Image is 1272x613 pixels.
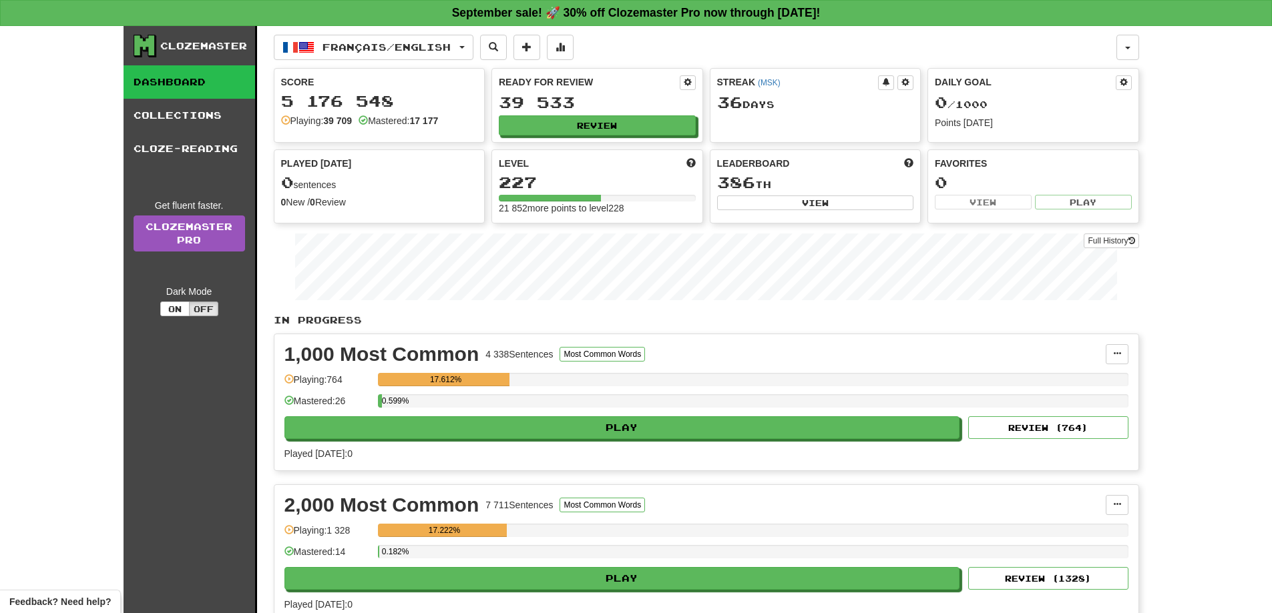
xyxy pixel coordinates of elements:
[382,524,507,537] div: 17.222%
[499,174,696,191] div: 227
[124,132,255,165] a: Cloze-Reading
[284,416,960,439] button: Play
[935,195,1032,209] button: View
[480,35,507,60] button: Search sentences
[499,75,680,89] div: Ready for Review
[686,157,696,170] span: Score more points to level up
[281,197,286,207] strong: 0
[284,495,479,515] div: 2,000 Most Common
[485,498,553,512] div: 7 711 Sentences
[284,545,371,567] div: Mastered: 14
[935,99,988,110] span: / 1000
[359,114,438,127] div: Mastered:
[560,347,645,362] button: Most Common Words
[310,197,315,207] strong: 0
[189,301,218,316] button: Off
[284,394,371,416] div: Mastered: 26
[935,174,1132,191] div: 0
[717,94,914,111] div: Day s
[274,35,473,60] button: Français/English
[499,115,696,135] button: Review
[1084,233,1138,248] button: Full History
[935,157,1132,170] div: Favorites
[323,115,352,126] strong: 39 709
[717,174,914,191] div: th
[935,93,947,111] span: 0
[717,195,914,210] button: View
[485,348,553,361] div: 4 338 Sentences
[409,115,438,126] strong: 17 177
[284,567,960,590] button: Play
[452,6,821,19] strong: September sale! 🚀 30% off Clozemaster Pro now through [DATE]!
[968,416,1128,439] button: Review (764)
[134,215,245,251] a: ClozemasterPro
[904,157,913,170] span: This week in points, UTC
[284,524,371,546] div: Playing: 1 328
[547,35,574,60] button: More stats
[284,373,371,395] div: Playing: 764
[1035,195,1132,209] button: Play
[281,75,478,89] div: Score
[124,65,255,99] a: Dashboard
[968,567,1128,590] button: Review (1328)
[134,199,245,212] div: Get fluent faster.
[281,174,478,191] div: sentences
[382,373,510,386] div: 17.612%
[758,78,781,87] a: (MSK)
[717,93,743,111] span: 36
[274,314,1139,327] p: In Progress
[134,285,245,298] div: Dark Mode
[284,599,353,610] span: Played [DATE]: 0
[499,94,696,111] div: 39 533
[499,157,529,170] span: Level
[281,93,478,109] div: 5 176 548
[717,75,879,89] div: Streak
[499,201,696,215] div: 21 852 more points to level 228
[323,41,451,53] span: Français / English
[717,157,790,170] span: Leaderboard
[560,498,645,512] button: Most Common Words
[935,75,1116,90] div: Daily Goal
[281,157,352,170] span: Played [DATE]
[284,344,479,364] div: 1,000 Most Common
[9,595,111,608] span: Open feedback widget
[284,448,353,459] span: Played [DATE]: 0
[160,301,190,316] button: On
[160,39,247,53] div: Clozemaster
[281,114,353,127] div: Playing:
[717,173,755,191] span: 386
[935,116,1132,129] div: Points [DATE]
[281,173,294,191] span: 0
[281,195,478,209] div: New / Review
[513,35,540,60] button: Add sentence to collection
[124,99,255,132] a: Collections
